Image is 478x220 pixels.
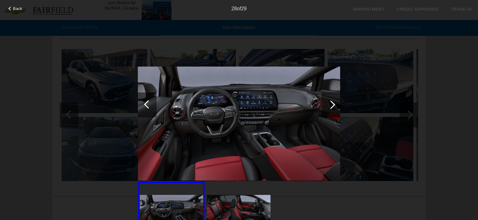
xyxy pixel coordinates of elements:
span: 28 [232,6,237,11]
a: Appointment [353,7,384,12]
a: Trade-In [451,7,472,12]
img: 6.jpg [138,67,340,181]
span: Back [13,6,22,11]
span: 29 [241,6,247,11]
a: Credit Approved [397,7,438,12]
